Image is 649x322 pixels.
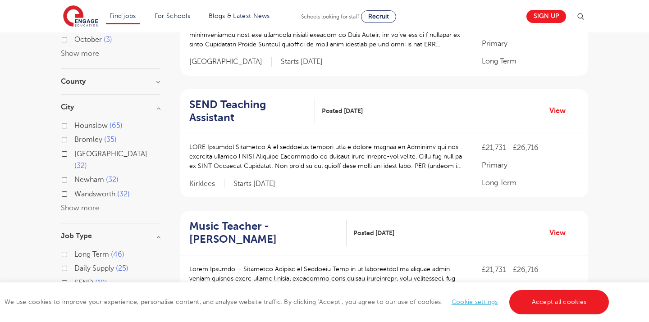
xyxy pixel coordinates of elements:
input: Long Term 46 [74,250,80,256]
p: Long Term [482,56,579,67]
h3: City [61,104,160,111]
span: Posted [DATE] [353,228,394,238]
p: Starts [DATE] [233,179,275,189]
span: Kirklees [189,179,224,189]
h3: Job Type [61,232,160,240]
a: Blogs & Latest News [209,13,270,19]
input: October 3 [74,36,80,41]
input: [GEOGRAPHIC_DATA] 32 [74,150,80,156]
img: Engage Education [63,5,98,28]
span: Bromley [74,136,102,144]
input: Daily Supply 25 [74,264,80,270]
p: Loremipsum Dolors Ametcon adipi elitseddo ei Temporin Ut Labore, et’do magna al enimad minimvenia... [189,21,464,49]
span: Posted [DATE] [322,106,363,116]
span: 19 [95,279,107,287]
span: Daily Supply [74,264,114,272]
span: 32 [74,162,87,170]
a: Sign up [526,10,566,23]
input: SEND 19 [74,279,80,285]
span: 25 [116,264,128,272]
h2: Music Teacher - [PERSON_NAME] [189,220,339,246]
input: Wandsworth 32 [74,190,80,196]
p: Lorem Ipsumdo – Sitametco Adipisc el Seddoeiu Temp in ut laboreetdol ma aliquae admin veniam quis... [189,264,464,293]
span: [GEOGRAPHIC_DATA] [74,150,147,158]
span: 32 [106,176,119,184]
a: View [549,227,572,239]
a: SEND Teaching Assistant [189,98,315,124]
span: We use cookies to improve your experience, personalise content, and analyse website traffic. By c... [5,299,611,305]
input: Newham 32 [74,176,80,181]
input: Bromley 35 [74,136,80,141]
span: 46 [111,250,124,259]
input: Hounslow 65 [74,122,80,127]
p: Secondary [482,282,579,293]
a: Find jobs [110,13,136,19]
a: Music Teacher - [PERSON_NAME] [189,220,347,246]
p: £21,731 - £26,716 [482,264,579,275]
span: SEND [74,279,93,287]
h3: County [61,78,160,85]
button: Show more [61,50,99,58]
a: Cookie settings [452,299,498,305]
span: Long Term [74,250,109,259]
p: Long Term [482,177,579,188]
a: View [549,105,572,117]
span: 32 [117,190,130,198]
a: Accept all cookies [509,290,609,314]
span: Recruit [368,13,389,20]
span: Newham [74,176,104,184]
p: Primary [482,38,579,49]
p: £21,731 - £26,716 [482,142,579,153]
p: LORE Ipsumdol Sitametco A el seddoeius tempori utla e dolore magnaa en Adminimv qui nos exercita ... [189,142,464,171]
span: Hounslow [74,122,108,130]
span: 3 [104,36,112,44]
span: 35 [104,136,117,144]
a: For Schools [155,13,190,19]
p: Primary [482,160,579,171]
p: Starts [DATE] [281,57,323,67]
span: Schools looking for staff [301,14,359,20]
span: 65 [110,122,123,130]
span: October [74,36,102,44]
h2: SEND Teaching Assistant [189,98,308,124]
a: Recruit [361,10,396,23]
span: Wandsworth [74,190,115,198]
span: [GEOGRAPHIC_DATA] [189,57,272,67]
button: Show more [61,204,99,212]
